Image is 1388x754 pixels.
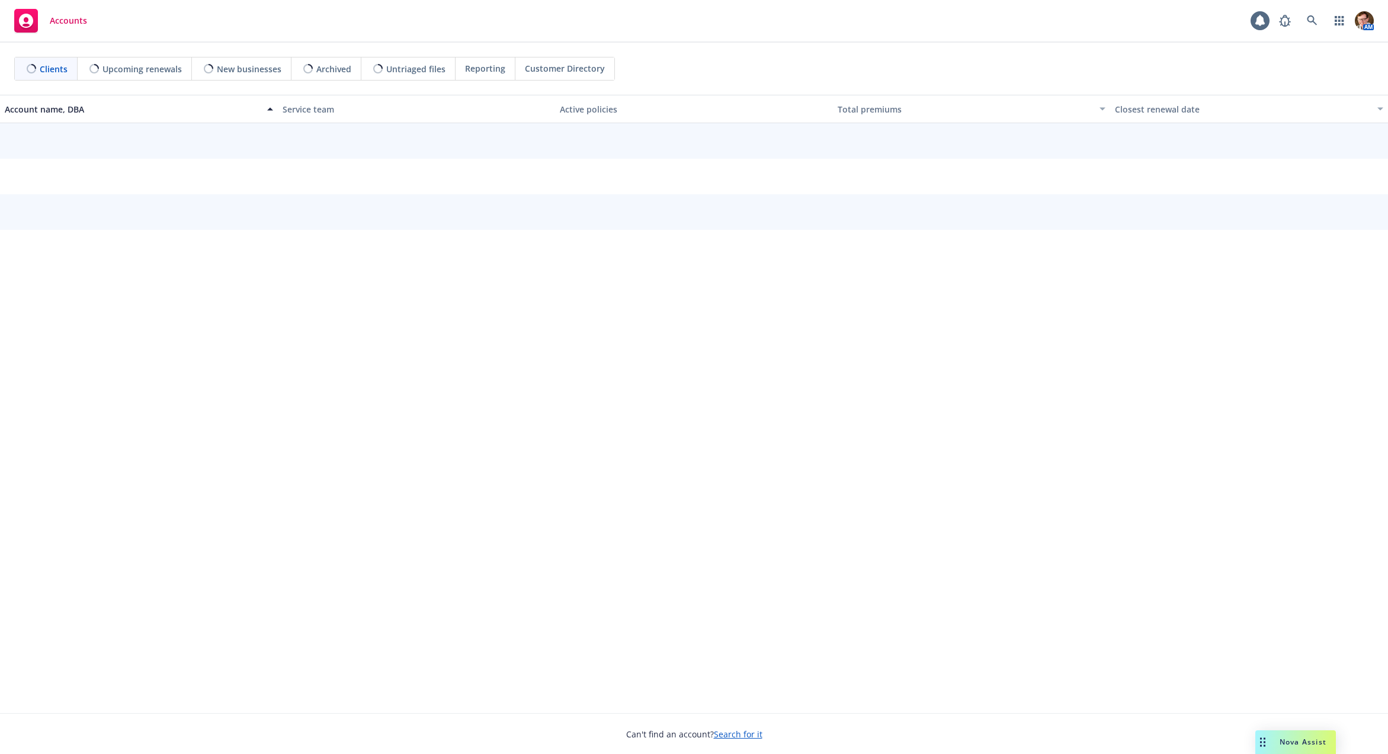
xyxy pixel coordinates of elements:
[838,103,1093,115] div: Total premiums
[1300,9,1324,33] a: Search
[9,4,92,37] a: Accounts
[1280,737,1326,747] span: Nova Assist
[283,103,551,115] div: Service team
[217,63,281,75] span: New businesses
[1273,9,1297,33] a: Report a Bug
[5,103,260,115] div: Account name, DBA
[1255,730,1336,754] button: Nova Assist
[1328,9,1351,33] a: Switch app
[1255,730,1270,754] div: Drag to move
[626,728,762,740] span: Can't find an account?
[102,63,182,75] span: Upcoming renewals
[1110,95,1388,123] button: Closest renewal date
[386,63,445,75] span: Untriaged files
[1355,11,1374,30] img: photo
[560,103,828,115] div: Active policies
[714,729,762,740] a: Search for it
[50,16,87,25] span: Accounts
[525,62,605,75] span: Customer Directory
[1115,103,1370,115] div: Closest renewal date
[278,95,556,123] button: Service team
[316,63,351,75] span: Archived
[465,62,505,75] span: Reporting
[833,95,1111,123] button: Total premiums
[40,63,68,75] span: Clients
[555,95,833,123] button: Active policies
